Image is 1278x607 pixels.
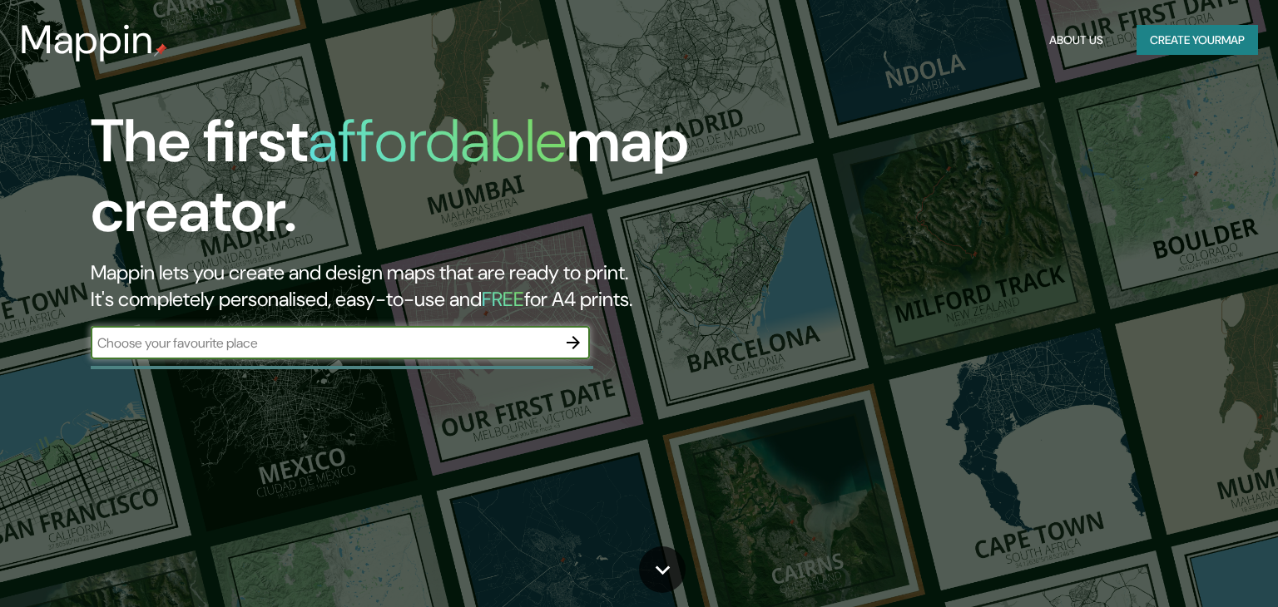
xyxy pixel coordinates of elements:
[91,259,730,313] h2: Mappin lets you create and design maps that are ready to print. It's completely personalised, eas...
[308,102,567,180] h1: affordable
[91,106,730,259] h1: The first map creator.
[154,43,167,57] img: mappin-pin
[20,17,154,63] h3: Mappin
[482,286,524,312] h5: FREE
[1043,25,1110,56] button: About Us
[1137,25,1258,56] button: Create yourmap
[91,333,557,353] input: Choose your favourite place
